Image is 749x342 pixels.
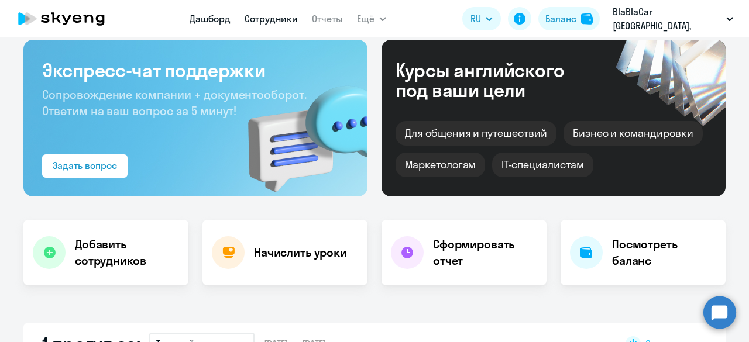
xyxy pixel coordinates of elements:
a: Дашборд [190,13,231,25]
div: Баланс [545,12,576,26]
span: Сопровождение компании + документооборот. Ответим на ваш вопрос за 5 минут! [42,87,307,118]
div: Бизнес и командировки [564,121,703,146]
div: Маркетологам [396,153,485,177]
h4: Посмотреть баланс [612,236,716,269]
h4: Начислить уроки [254,244,347,261]
div: Для общения и путешествий [396,121,556,146]
span: RU [470,12,481,26]
div: IT-специалистам [492,153,593,177]
button: Задать вопрос [42,154,128,178]
a: Отчеты [312,13,343,25]
button: RU [462,7,501,30]
div: Задать вопрос [53,158,117,172]
h4: Сформировать отчет [433,236,537,269]
button: BlaBlaCar [GEOGRAPHIC_DATA], [GEOGRAPHIC_DATA], ООО [607,5,739,33]
div: Курсы английского под ваши цели [396,60,596,100]
h4: Добавить сотрудников [75,236,179,269]
h3: Экспресс-чат поддержки [42,58,349,82]
img: bg-img [231,65,367,196]
span: Ещё [357,12,374,26]
button: Балансbalance [538,7,600,30]
img: balance [581,13,593,25]
a: Сотрудники [245,13,298,25]
p: BlaBlaCar [GEOGRAPHIC_DATA], [GEOGRAPHIC_DATA], ООО [613,5,721,33]
button: Ещё [357,7,386,30]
